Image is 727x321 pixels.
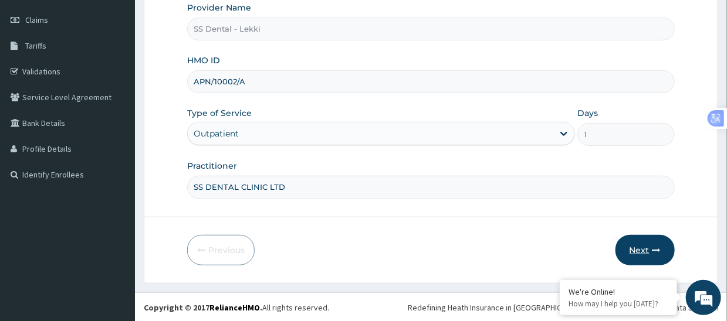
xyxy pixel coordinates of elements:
div: Chat with us now [61,66,197,81]
span: We're online! [68,90,162,208]
span: Tariffs [25,40,46,51]
label: Days [577,107,598,119]
p: How may I help you today? [569,299,668,309]
span: Claims [25,15,48,25]
button: Next [616,235,675,265]
label: Practitioner [187,160,237,172]
label: Type of Service [187,107,252,119]
div: Redefining Heath Insurance in [GEOGRAPHIC_DATA] using Telemedicine and Data Science! [408,302,718,313]
div: We're Online! [569,286,668,297]
div: Minimize live chat window [192,6,221,34]
input: Enter Name [187,176,674,199]
img: d_794563401_company_1708531726252_794563401 [22,59,48,88]
strong: Copyright © 2017 . [144,302,262,313]
a: RelianceHMO [209,302,260,313]
input: Enter HMO ID [187,70,674,93]
label: HMO ID [187,54,220,66]
textarea: Type your message and hit 'Enter' [6,204,224,245]
div: Outpatient [194,128,239,139]
label: Provider Name [187,2,251,13]
button: Previous [187,235,255,265]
